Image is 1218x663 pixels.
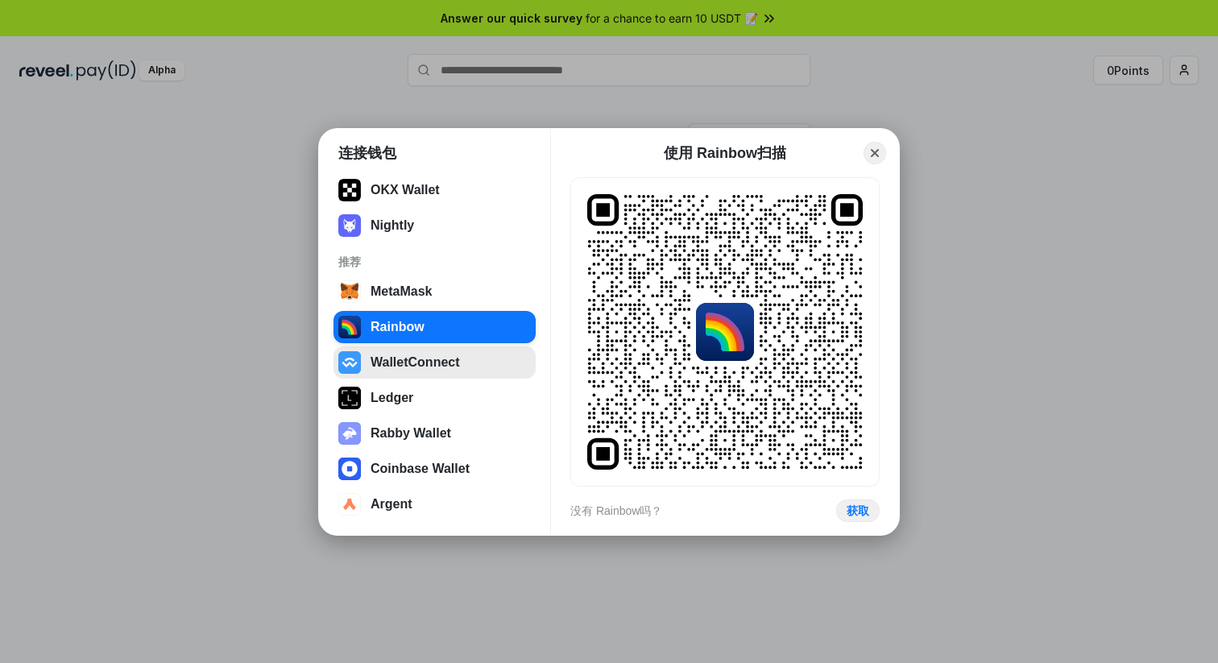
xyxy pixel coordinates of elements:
button: MetaMask [333,276,536,308]
div: 使用 Rainbow扫描 [664,143,786,163]
img: svg+xml,%3Csvg%20width%3D%2228%22%20height%3D%2228%22%20viewBox%3D%220%200%2028%2028%22%20fill%3D... [338,280,361,303]
div: OKX Wallet [371,183,440,197]
img: svg+xml,%3Csvg%20width%3D%22120%22%20height%3D%22120%22%20viewBox%3D%220%200%20120%20120%22%20fil... [338,316,361,338]
img: svg+xml,%3Csvg%20xmlns%3D%22http%3A%2F%2Fwww.w3.org%2F2000%2Fsvg%22%20width%3D%2228%22%20height%3... [338,387,361,409]
img: svg+xml,%3Csvg%20xmlns%3D%22http%3A%2F%2Fwww.w3.org%2F2000%2Fsvg%22%20fill%3D%22none%22%20viewBox... [338,422,361,445]
img: svg+xml,%3Csvg%20width%3D%2228%22%20height%3D%2228%22%20viewBox%3D%220%200%2028%2028%22%20fill%3D... [338,493,361,516]
h1: 连接钱包 [338,143,396,163]
div: MetaMask [371,284,432,299]
button: Nightly [333,209,536,242]
div: Coinbase Wallet [371,462,470,476]
img: svg+xml;base64,PD94bWwgdmVyc2lvbj0iMS4wIiBlbmNvZGluZz0idXRmLTgiPz4NCjwhLS0gR2VuZXJhdG9yOiBBZG9iZS... [338,214,361,237]
div: Argent [371,497,412,512]
button: Rabby Wallet [333,417,536,450]
div: Rainbow [371,320,425,334]
div: Rabby Wallet [371,426,451,441]
button: Ledger [333,382,536,414]
button: WalletConnect [333,346,536,379]
button: 获取 [836,499,880,522]
button: OKX Wallet [333,174,536,206]
img: svg+xml,%3Csvg%20width%3D%2228%22%20height%3D%2228%22%20viewBox%3D%220%200%2028%2028%22%20fill%3D... [338,458,361,480]
div: 推荐 [338,255,531,269]
button: Rainbow [333,311,536,343]
img: svg+xml,%3Csvg%20width%3D%22120%22%20height%3D%22120%22%20viewBox%3D%220%200%20120%20120%22%20fil... [696,303,754,361]
button: Close [864,142,886,164]
div: 没有 Rainbow吗？ [570,503,662,518]
button: Argent [333,488,536,520]
div: 获取 [847,503,869,518]
div: Nightly [371,218,414,233]
img: 5VZ71FV6L7PA3gg3tXrdQ+DgLhC+75Wq3no69P3MC0NFQpx2lL04Ql9gHK1bRDjsSBIvScBnDTk1WrlGIZBorIDEYJj+rhdgn... [338,179,361,201]
div: WalletConnect [371,355,460,370]
img: svg+xml,%3Csvg%20width%3D%2228%22%20height%3D%2228%22%20viewBox%3D%220%200%2028%2028%22%20fill%3D... [338,351,361,374]
button: Coinbase Wallet [333,453,536,485]
div: Ledger [371,391,413,405]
